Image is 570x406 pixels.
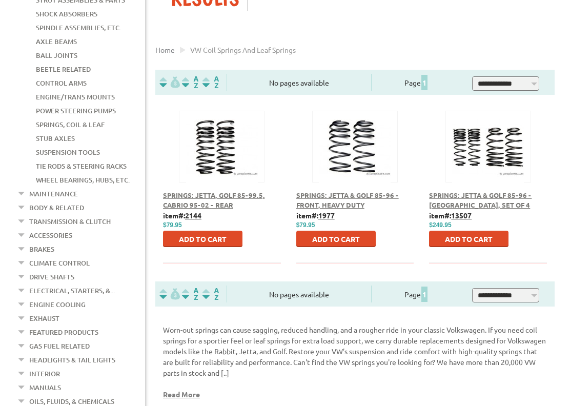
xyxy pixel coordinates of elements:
a: Exhaust [29,312,59,325]
a: Springs: Jetta & Golf 85-96 - [GEOGRAPHIC_DATA], Set of 4 [429,191,532,210]
a: Drive Shafts [29,270,74,283]
div: No pages available [227,77,371,88]
span: $79.95 [296,221,315,229]
div: No pages available [227,289,371,300]
button: Add to Cart [429,231,508,247]
p: Worn-out springs can cause sagging, reduced handling, and a rougher ride in your classic Volkswag... [163,324,547,378]
span: 1 [421,287,427,302]
a: Suspension Tools [36,146,100,159]
a: Brakes [29,242,54,256]
a: Shock Absorbers [36,7,97,21]
a: Engine Cooling [29,298,86,311]
img: Sort by Headline [180,288,200,300]
a: Home [155,45,175,54]
a: Control Arms [36,76,87,90]
a: Ball Joints [36,49,77,62]
a: Interior [29,367,60,380]
a: Manuals [29,381,61,394]
div: Page [371,74,461,91]
img: filterpricelow.svg [159,288,180,300]
b: item#: [429,211,472,220]
img: Sort by Headline [180,76,200,88]
a: Beetle Related [36,63,91,76]
span: Add to Cart [445,234,493,243]
button: Add to Cart [163,231,242,247]
button: Add to Cart [296,231,376,247]
a: Body & Related [29,201,84,214]
span: 1 [421,75,427,90]
a: Headlights & Tail Lights [29,353,115,367]
a: Electrical, Starters, &... [29,284,115,297]
span: Add to Cart [312,234,360,243]
span: $79.95 [163,221,182,229]
b: item#: [163,211,201,220]
a: Springs: Jetta, Golf 85-99.5, Cabrio 95-02 - Rear [163,191,265,210]
b: item#: [296,211,335,220]
a: Springs, Coil & Leaf [36,118,105,131]
img: Sort by Sales Rank [200,288,221,300]
a: Stub Axles [36,132,75,145]
a: Accessories [29,229,72,242]
a: Tie Rods & Steering Racks [36,159,127,173]
a: Maintenance [29,187,78,200]
a: Axle Beams [36,35,77,48]
a: Featured Products [29,326,98,339]
img: filterpricelow.svg [159,76,180,88]
u: 2144 [185,211,201,220]
span: VW coil springs and leaf springs [190,45,296,54]
u: 1977 [318,211,335,220]
a: Transmission & Clutch [29,215,111,228]
a: Springs: Jetta & Golf 85-96 - Front, Heavy Duty [296,191,399,210]
img: Sort by Sales Rank [200,76,221,88]
a: Spindle Assemblies, Etc. [36,21,121,34]
a: Power Steering Pumps [36,104,116,117]
a: Engine/Trans Mounts [36,90,115,104]
span: $249.95 [429,221,451,229]
a: Gas Fuel Related [29,339,90,353]
a: Wheel Bearings, Hubs, Etc. [36,173,130,187]
u: 13507 [451,211,472,220]
span: Add to Cart [179,234,227,243]
a: Climate Control [29,256,90,270]
div: Page [371,286,461,302]
a: Read More [163,390,200,399]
